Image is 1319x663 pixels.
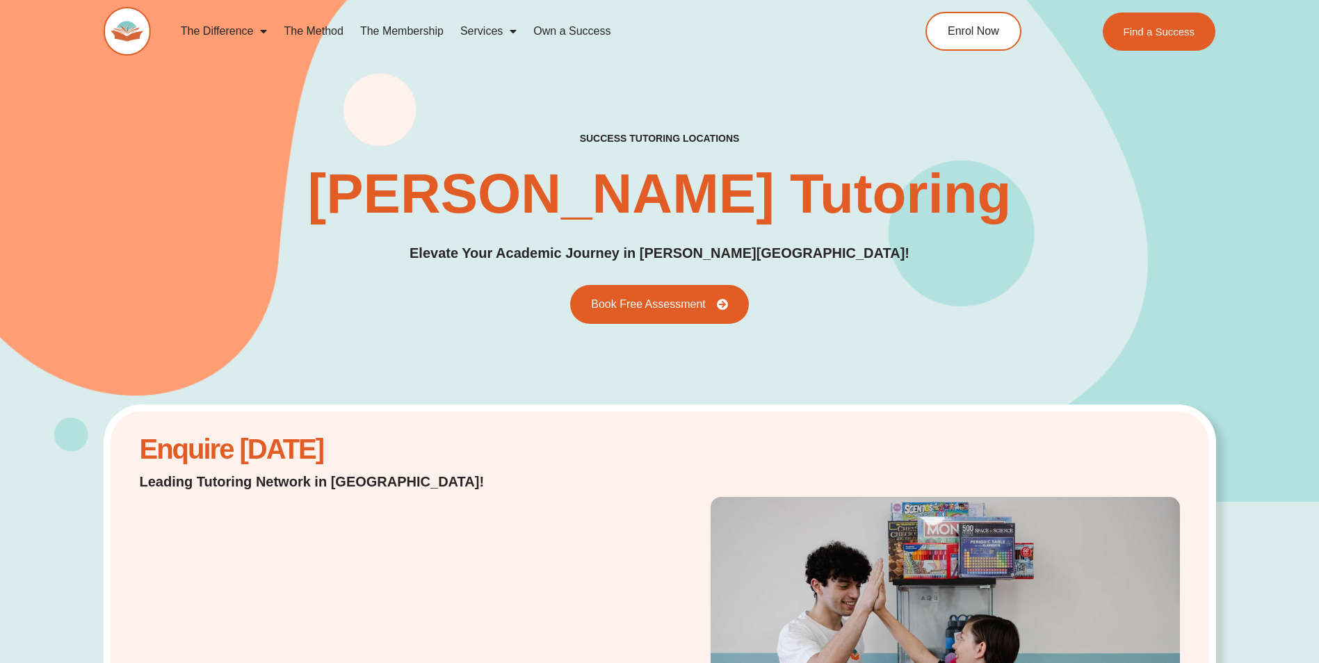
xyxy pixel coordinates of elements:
h2: success tutoring locations [580,132,740,145]
span: Book Free Assessment [591,299,706,310]
a: The Difference [172,15,276,47]
a: The Method [275,15,351,47]
a: Own a Success [525,15,619,47]
a: Services [452,15,525,47]
span: Find a Success [1124,26,1195,37]
nav: Menu [172,15,862,47]
h1: [PERSON_NAME] Tutoring [308,166,1012,222]
h2: Enquire [DATE] [140,441,520,458]
a: The Membership [352,15,452,47]
p: Leading Tutoring Network in [GEOGRAPHIC_DATA]! [140,472,520,491]
span: Enrol Now [948,26,999,37]
a: Book Free Assessment [570,285,749,324]
p: Elevate Your Academic Journey in [PERSON_NAME][GEOGRAPHIC_DATA]! [410,243,909,264]
a: Find a Success [1103,13,1216,51]
a: Enrol Now [925,12,1021,51]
